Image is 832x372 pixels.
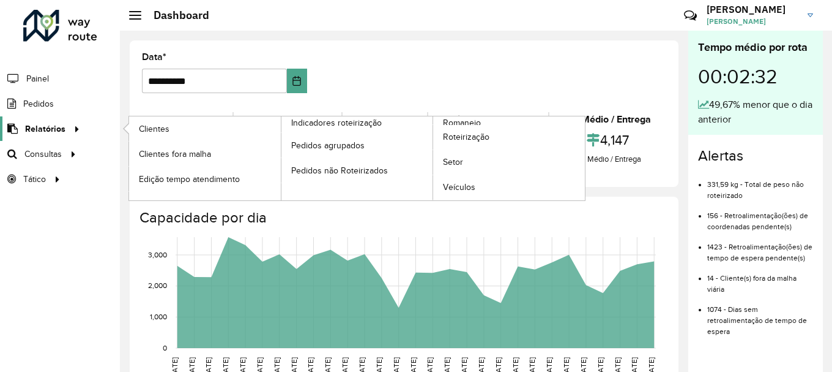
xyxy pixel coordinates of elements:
[129,116,281,141] a: Clientes
[698,97,813,127] div: 49,67% menor que o dia anterior
[287,69,307,93] button: Choose Date
[698,56,813,97] div: 00:02:32
[25,123,65,135] span: Relatórios
[142,50,166,64] label: Data
[707,201,813,232] li: 156 - Retroalimentação(ões) de coordenadas pendente(s)
[707,4,798,15] h3: [PERSON_NAME]
[139,148,211,161] span: Clientes fora malha
[129,116,433,200] a: Indicadores roteirização
[145,112,229,127] div: Total de rotas
[141,9,209,22] h2: Dashboard
[129,167,281,191] a: Edição tempo atendimento
[148,282,167,290] text: 2,000
[707,295,813,337] li: 1074 - Dias sem retroalimentação de tempo de espera
[443,131,489,143] span: Roteirização
[433,150,585,175] a: Setor
[443,181,475,194] span: Veículos
[431,112,544,127] div: Média Capacidade
[281,158,433,183] a: Pedidos não Roteirizados
[148,251,167,259] text: 3,000
[552,112,663,127] div: Km Médio / Entrega
[433,125,585,150] a: Roteirização
[677,2,704,29] a: Contato Rápido
[707,16,798,27] span: [PERSON_NAME]
[163,344,167,352] text: 0
[281,116,585,200] a: Romaneio
[552,127,663,153] div: 4,147
[139,209,666,227] h4: Capacidade por dia
[237,112,338,127] div: Total de entregas
[552,153,663,165] div: Km Médio / Entrega
[139,173,240,186] span: Edição tempo atendimento
[443,156,463,169] span: Setor
[139,123,169,135] span: Clientes
[150,313,167,321] text: 1,000
[698,147,813,165] h4: Alertas
[707,232,813,264] li: 1423 - Retroalimentação(ões) de tempo de espera pendente(s)
[281,133,433,158] a: Pedidos agrupados
[26,72,49,85] span: Painel
[291,139,365,152] span: Pedidos agrupados
[291,116,382,129] span: Indicadores roteirização
[346,112,424,127] div: Recargas
[129,142,281,166] a: Clientes fora malha
[698,39,813,56] div: Tempo médio por rota
[291,164,388,177] span: Pedidos não Roteirizados
[443,116,481,129] span: Romaneio
[433,175,585,200] a: Veículos
[23,173,46,186] span: Tático
[707,170,813,201] li: 331,59 kg - Total de peso não roteirizado
[707,264,813,295] li: 14 - Cliente(s) fora da malha viária
[23,97,54,110] span: Pedidos
[24,148,62,161] span: Consultas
